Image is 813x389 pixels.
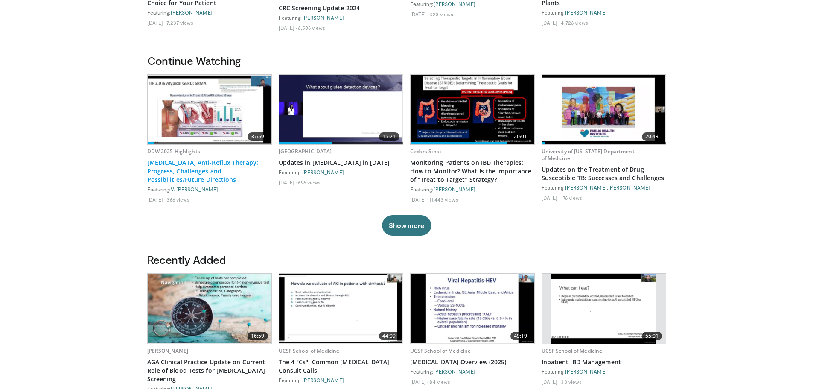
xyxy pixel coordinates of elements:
[410,11,428,18] li: [DATE]
[411,274,534,343] a: 49:19
[279,358,403,375] a: The 4 "Cs": Common [MEDICAL_DATA] Consult Calls
[561,194,582,201] li: 176 views
[542,274,666,343] a: 55:01
[147,158,272,184] a: [MEDICAL_DATA] Anti-Reflux Therapy: Progress, Challenges and Possibilities/Future Directions
[148,274,271,343] img: 9319a17c-ea45-4555-a2c0-30ea7aed39c4.620x360_q85_upscale.jpg
[148,75,271,144] a: 37:59
[429,378,450,385] li: 84 views
[542,184,666,191] div: Featuring: ,
[561,378,582,385] li: 38 views
[248,332,268,340] span: 16:59
[542,347,603,354] a: UCSF School of Medicine
[542,75,666,144] a: 20:43
[542,378,560,385] li: [DATE]
[410,0,535,7] div: Featuring:
[147,186,272,193] div: Featuring:
[279,179,297,186] li: [DATE]
[551,274,656,343] img: 44f1a57b-9412-4430-9cd1-069add0e2bb0.620x360_q85_upscale.jpg
[279,377,403,383] div: Featuring:
[302,377,344,383] a: [PERSON_NAME]
[542,165,666,182] a: Updates on the Treatment of Drug-Susceptible TB: Successes and Challenges
[561,19,588,26] li: 4,726 views
[542,75,666,144] img: 9bdb4946-1657-4a54-87c6-0409c640f1ca.620x360_q85_upscale.jpg
[542,368,666,375] div: Featuring:
[279,75,403,144] a: 15:21
[642,332,662,340] span: 55:01
[166,196,189,203] li: 366 views
[410,358,535,366] a: [MEDICAL_DATA] Overview (2025)
[298,24,325,31] li: 6,506 views
[410,148,441,155] a: Cedars Sinai
[147,148,200,155] a: DDW 2025 Highlights
[434,186,475,192] a: [PERSON_NAME]
[410,378,428,385] li: [DATE]
[429,11,453,18] li: 323 views
[148,274,271,343] a: 16:59
[248,132,268,141] span: 37:59
[298,179,321,186] li: 696 views
[147,253,666,266] h3: Recently Added
[410,368,535,375] div: Featuring:
[171,186,219,192] a: V. [PERSON_NAME]
[410,196,428,203] li: [DATE]
[382,215,431,236] button: Show more
[565,184,607,190] a: [PERSON_NAME]
[147,358,272,383] a: AGA Clinical Practice Update on Current Role of Blood Tests for [MEDICAL_DATA] Screening
[147,9,272,16] div: Featuring:
[542,19,560,26] li: [DATE]
[147,196,166,203] li: [DATE]
[510,332,531,340] span: 49:19
[279,274,403,343] img: 60a05647-c7a3-477c-8567-677991d6b241.620x360_q85_upscale.jpg
[279,169,403,175] div: Featuring:
[279,347,340,354] a: UCSF School of Medicine
[542,9,666,16] div: Featuring:
[279,14,403,21] div: Featuring:
[565,9,607,15] a: [PERSON_NAME]
[410,347,471,354] a: UCSF School of Medicine
[542,148,635,162] a: University of [US_STATE] Department of Medicine
[429,196,458,203] li: 11,443 views
[147,19,166,26] li: [DATE]
[279,158,403,167] a: Updates in [MEDICAL_DATA] in [DATE]
[411,274,534,343] img: ea42436e-fcb2-4139-9393-55884e98787b.620x360_q85_upscale.jpg
[279,24,297,31] li: [DATE]
[411,75,534,144] img: 609225da-72ea-422a-b68c-0f05c1f2df47.620x360_q85_upscale.jpg
[171,9,213,15] a: [PERSON_NAME]
[148,76,271,143] img: 1cafdb24-100f-41f8-8eae-63bb9542363d.620x360_q85_upscale.jpg
[542,358,666,366] a: Inpatient IBD Management
[379,332,399,340] span: 44:09
[410,186,535,193] div: Featuring:
[166,19,193,26] li: 7,237 views
[279,274,403,343] a: 44:09
[608,184,650,190] a: [PERSON_NAME]
[411,75,534,144] a: 20:01
[147,347,189,354] a: [PERSON_NAME]
[379,132,399,141] span: 15:21
[510,132,531,141] span: 20:01
[279,4,403,12] a: CRC Screening Update 2024
[434,1,475,7] a: [PERSON_NAME]
[434,369,475,374] a: [PERSON_NAME]
[565,369,607,374] a: [PERSON_NAME]
[147,54,666,67] h3: Continue Watching
[279,75,403,144] img: 5c98f300-2347-4529-ae46-ff0c05a98586.620x360_q85_upscale.jpg
[302,15,344,20] a: [PERSON_NAME]
[410,158,535,184] a: Monitoring Patients on IBD Therapies: How to Monitor? What Is the Importance of “Treat to Target”...
[642,132,662,141] span: 20:43
[542,194,560,201] li: [DATE]
[302,169,344,175] a: [PERSON_NAME]
[279,148,332,155] a: [GEOGRAPHIC_DATA]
